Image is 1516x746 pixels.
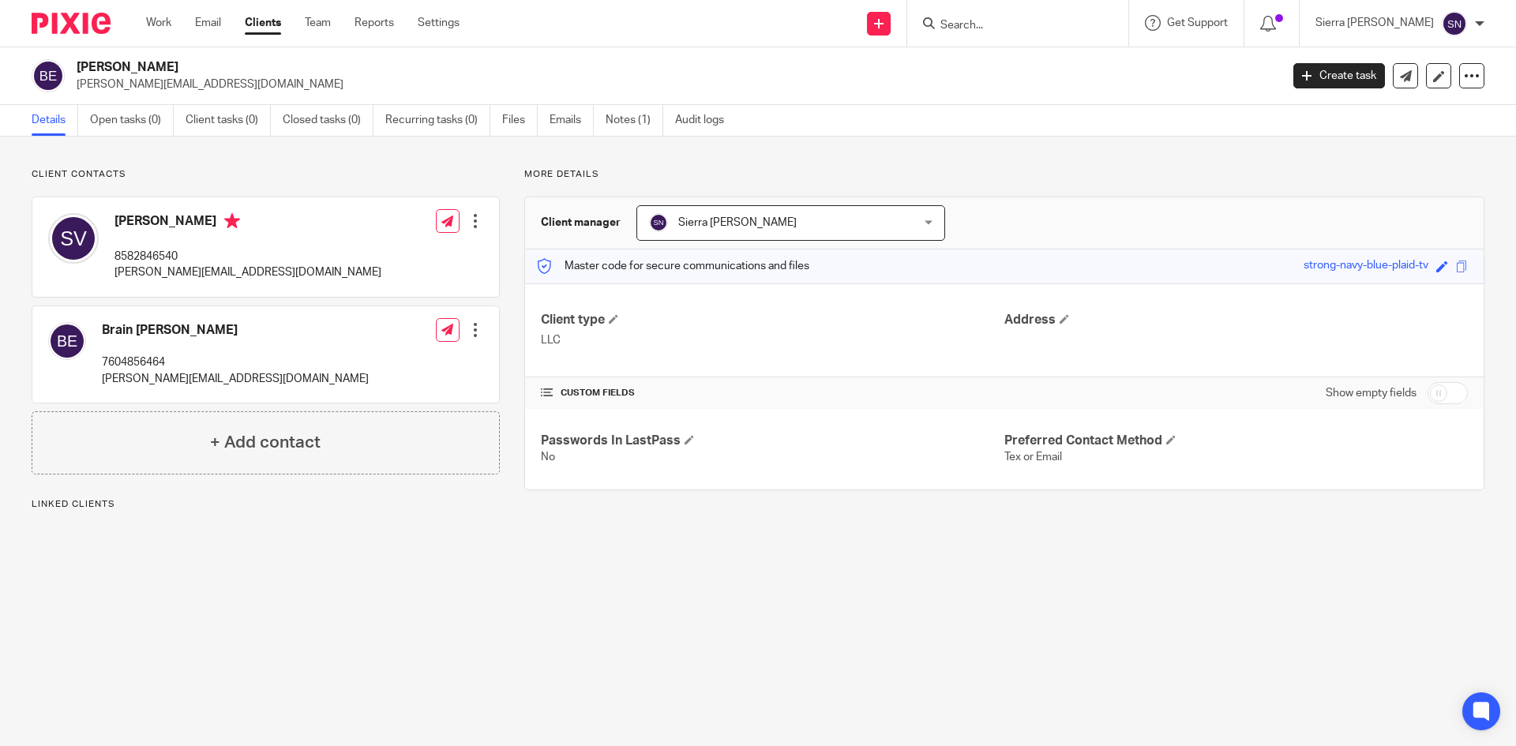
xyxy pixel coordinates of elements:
a: Client tasks (0) [186,105,271,136]
p: [PERSON_NAME][EMAIL_ADDRESS][DOMAIN_NAME] [102,371,369,387]
img: Pixie [32,13,111,34]
p: More details [524,168,1484,181]
a: Email [195,15,221,31]
a: Recurring tasks (0) [385,105,490,136]
h4: Address [1004,312,1468,328]
a: Reports [355,15,394,31]
img: svg%3E [48,213,99,264]
h4: Preferred Contact Method [1004,433,1468,449]
div: strong-navy-blue-plaid-tv [1304,257,1428,276]
h4: + Add contact [210,430,321,455]
h4: Client type [541,312,1004,328]
label: Show empty fields [1326,385,1417,401]
p: Client contacts [32,168,500,181]
a: Closed tasks (0) [283,105,373,136]
p: [PERSON_NAME][EMAIL_ADDRESS][DOMAIN_NAME] [77,77,1270,92]
p: 8582846540 [114,249,381,264]
i: Primary [224,213,240,229]
a: Audit logs [675,105,736,136]
a: Emails [550,105,594,136]
a: Settings [418,15,460,31]
img: svg%3E [1442,11,1467,36]
a: Work [146,15,171,31]
a: Notes (1) [606,105,663,136]
h3: Client manager [541,215,621,231]
input: Search [939,19,1081,33]
p: [PERSON_NAME][EMAIL_ADDRESS][DOMAIN_NAME] [114,264,381,280]
p: Master code for secure communications and files [537,258,809,274]
img: svg%3E [48,322,86,360]
span: No [541,452,555,463]
span: Get Support [1167,17,1228,28]
p: Linked clients [32,498,500,511]
h4: Passwords In LastPass [541,433,1004,449]
a: Create task [1293,63,1385,88]
h4: CUSTOM FIELDS [541,387,1004,399]
span: Sierra [PERSON_NAME] [678,217,797,228]
img: svg%3E [32,59,65,92]
a: Files [502,105,538,136]
h4: [PERSON_NAME] [114,213,381,233]
h4: Brain [PERSON_NAME] [102,322,369,339]
a: Details [32,105,78,136]
img: svg%3E [649,213,668,232]
span: Tex or Email [1004,452,1062,463]
a: Clients [245,15,281,31]
h2: [PERSON_NAME] [77,59,1031,76]
p: LLC [541,332,1004,348]
a: Open tasks (0) [90,105,174,136]
a: Team [305,15,331,31]
p: 7604856464 [102,354,369,370]
p: Sierra [PERSON_NAME] [1315,15,1434,31]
